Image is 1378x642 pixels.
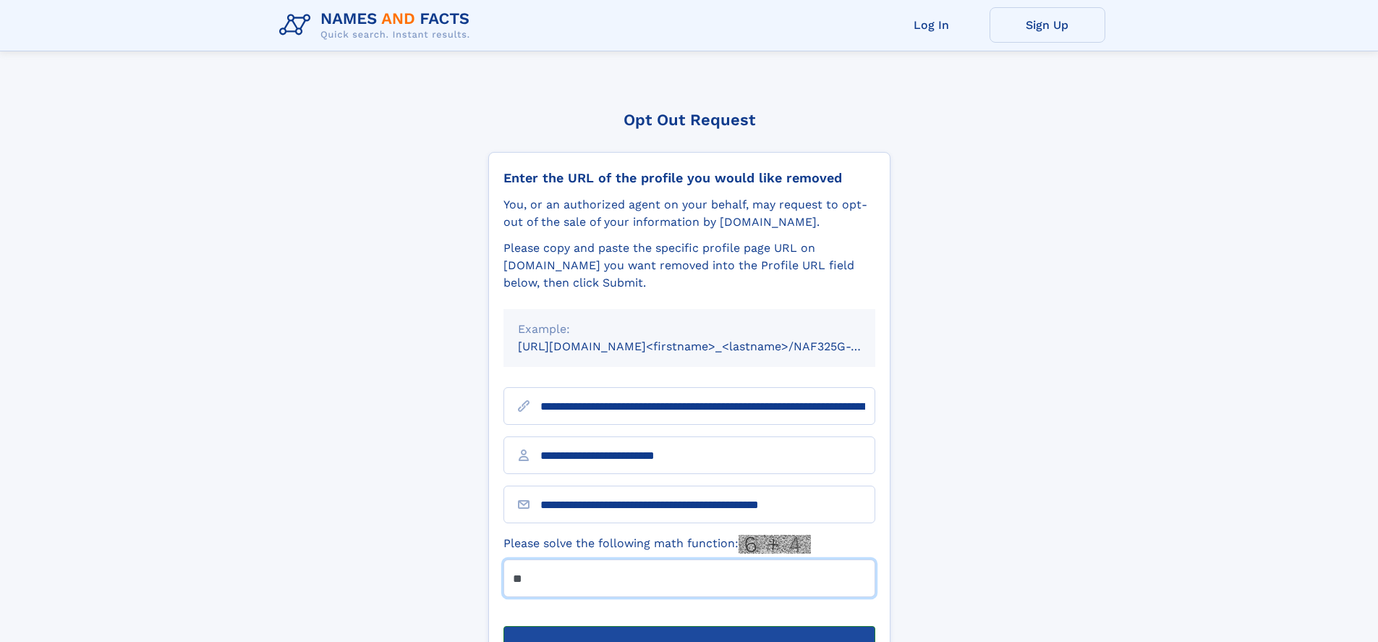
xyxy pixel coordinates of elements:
div: Enter the URL of the profile you would like removed [503,170,875,186]
a: Log In [874,7,990,43]
div: Opt Out Request [488,111,890,129]
div: Please copy and paste the specific profile page URL on [DOMAIN_NAME] you want removed into the Pr... [503,240,875,292]
img: Logo Names and Facts [273,6,482,45]
div: You, or an authorized agent on your behalf, may request to opt-out of the sale of your informatio... [503,196,875,231]
small: [URL][DOMAIN_NAME]<firstname>_<lastname>/NAF325G-xxxxxxxx [518,339,903,353]
a: Sign Up [990,7,1105,43]
label: Please solve the following math function: [503,535,811,554]
div: Example: [518,321,861,338]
